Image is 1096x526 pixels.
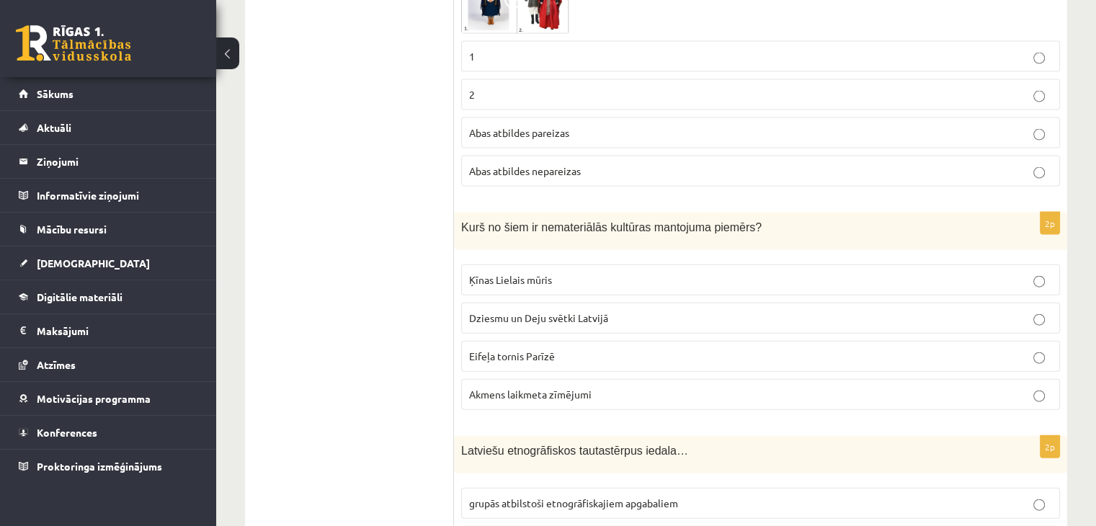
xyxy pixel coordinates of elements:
span: Digitālie materiāli [37,290,122,303]
span: Aktuāli [37,121,71,134]
input: Abas atbildes pareizas [1033,129,1045,141]
input: grupās atbilstoši etnogrāfiskajiem apgabaliem [1033,499,1045,511]
p: 2p [1040,435,1060,458]
span: Akmens laikmeta zīmējumi [469,388,592,401]
a: Aktuāli [19,111,198,144]
span: 2 [469,88,475,101]
a: Digitālie materiāli [19,280,198,313]
span: Ķīnas Lielais mūris [469,273,552,286]
legend: Ziņojumi [37,145,198,178]
input: Akmens laikmeta zīmējumi [1033,391,1045,402]
span: Proktoringa izmēģinājums [37,460,162,473]
a: Konferences [19,416,198,449]
a: Rīgas 1. Tālmācības vidusskola [16,25,131,61]
span: Motivācijas programma [37,392,151,405]
input: Abas atbildes nepareizas [1033,167,1045,179]
span: Sākums [37,87,73,100]
legend: Maksājumi [37,314,198,347]
a: Ziņojumi [19,145,198,178]
span: Latviešu etnogrāfiskos tautastērpus iedala… [461,445,688,457]
span: Mācību resursi [37,223,107,236]
input: 2 [1033,91,1045,102]
a: Informatīvie ziņojumi [19,179,198,212]
span: Abas atbildes nepareizas [469,164,581,177]
a: Mācību resursi [19,213,198,246]
a: Motivācijas programma [19,382,198,415]
input: Dziesmu un Deju svētki Latvijā [1033,314,1045,326]
a: [DEMOGRAPHIC_DATA] [19,246,198,280]
span: Konferences [37,426,97,439]
span: Dziesmu un Deju svētki Latvijā [469,311,608,324]
span: Eifeļa tornis Parīzē [469,349,555,362]
legend: Informatīvie ziņojumi [37,179,198,212]
span: Abas atbildes pareizas [469,126,569,139]
input: 1 [1033,53,1045,64]
a: Maksājumi [19,314,198,347]
span: Atzīmes [37,358,76,371]
a: Proktoringa izmēģinājums [19,450,198,483]
span: [DEMOGRAPHIC_DATA] [37,257,150,269]
a: Sākums [19,77,198,110]
a: Atzīmes [19,348,198,381]
p: 2p [1040,212,1060,235]
span: grupās atbilstoši etnogrāfiskajiem apgabaliem [469,496,678,509]
span: Kurš no šiem ir nemateriālās kultūras mantojuma piemērs? [461,221,762,233]
input: Ķīnas Lielais mūris [1033,276,1045,287]
span: 1 [469,50,475,63]
input: Eifeļa tornis Parīzē [1033,352,1045,364]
